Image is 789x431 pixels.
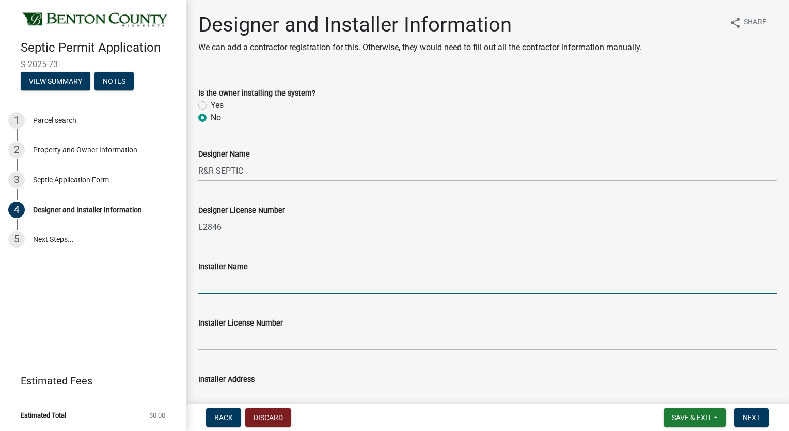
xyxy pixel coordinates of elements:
[198,264,248,271] label: Installer Name
[21,11,169,29] img: Benton County, Minnesota
[21,78,90,86] wm-modal-confirm: Summary
[198,376,255,383] label: Installer Address
[672,413,712,422] span: Save & Exit
[21,40,178,55] h4: Septic Permit Application
[198,41,642,54] p: We can add a contractor registration for this. Otherwise, they would need to fill out all the con...
[198,320,283,327] label: Installer License Number
[743,413,761,422] span: Next
[21,412,66,419] span: Estimated Total
[211,112,221,124] label: No
[729,17,741,29] i: share
[21,59,165,69] span: S-2025-73
[8,231,25,248] div: 5
[21,72,90,90] button: View Summary
[744,17,766,29] span: Share
[214,413,233,422] span: Back
[198,90,315,97] label: Is the owner installing the system?
[198,12,642,37] h1: Designer and Installer Information
[211,99,224,112] label: Yes
[8,202,25,218] div: 4
[94,78,134,86] wm-modal-confirm: Notes
[8,112,25,129] div: 1
[8,142,25,158] div: 2
[734,408,769,427] button: Next
[664,408,726,427] button: Save & Exit
[8,371,169,391] a: Estimated Fees
[198,151,250,158] label: Designer Name
[33,146,137,153] div: Property and Owner Information
[245,408,291,427] button: Discard
[198,207,285,214] label: Designer License Number
[33,117,76,124] div: Parcel search
[8,172,25,188] div: 3
[721,12,775,33] button: shareShare
[94,72,134,90] button: Notes
[33,176,109,183] div: Septic Application Form
[206,408,241,427] button: Back
[149,412,165,419] span: $0.00
[33,206,142,213] div: Designer and Installer Information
